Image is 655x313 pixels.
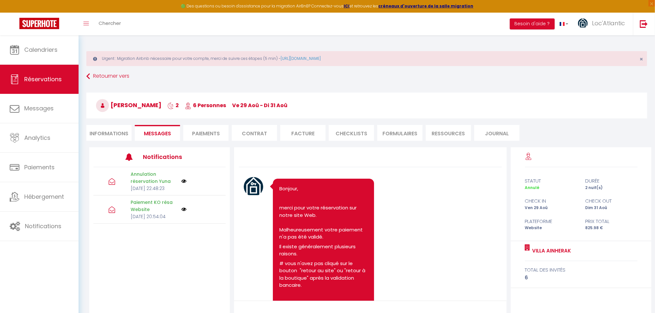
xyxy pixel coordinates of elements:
[25,222,61,230] span: Notifications
[181,207,187,212] img: NO IMAGE
[131,171,177,185] p: Annulation réservation Yuna
[131,199,177,213] p: Paiement KO résa Website
[281,56,321,61] a: [URL][DOMAIN_NAME]
[279,243,368,258] p: Il existe généralement plusieurs raisons.
[24,163,55,171] span: Paiements
[144,130,171,137] span: Messages
[181,179,187,184] img: NO IMAGE
[143,150,198,164] h3: Notifications
[379,3,474,9] a: créneaux d'ouverture de la salle migration
[377,125,423,141] li: FORMULAIRES
[329,125,374,141] li: CHECKLISTS
[24,134,50,142] span: Analytics
[639,55,643,63] span: ×
[183,125,229,141] li: Paiements
[86,71,647,82] a: Retourner vers
[232,102,287,109] span: ve 29 Aoû - di 31 Aoû
[24,75,62,83] span: Réservations
[96,101,161,109] span: [PERSON_NAME]
[279,185,368,193] p: Bonjour,
[19,18,59,29] img: Super Booking
[581,205,642,211] div: Dim 31 Aoû
[167,102,179,109] span: 2
[86,125,132,141] li: Informations
[581,177,642,185] div: durée
[185,102,226,109] span: 6 Personnes
[24,46,58,54] span: Calendriers
[573,13,633,35] a: ... Loc'Atlantic
[581,185,642,191] div: 2 nuit(s)
[521,225,581,231] div: Website
[530,247,571,255] a: Villa Ainherak
[581,225,642,231] div: 825.98 €
[94,13,126,35] a: Chercher
[344,3,350,9] a: ICI
[578,18,588,28] img: ...
[279,204,368,241] p: merci pour votre réservation sur notre site Web. Malheureusement votre paiement n'a pas été validé.
[525,266,638,274] div: total des invités
[86,51,647,66] div: Urgent : Migration Airbnb nécessaire pour votre compte, merci de suivre ces étapes (5 min) -
[426,125,471,141] li: Ressources
[244,177,263,196] img: 1592223132.png
[474,125,520,141] li: Journal
[639,56,643,62] button: Close
[521,218,581,225] div: Plateforme
[521,205,581,211] div: Ven 29 Aoû
[232,125,277,141] li: Contrat
[131,185,177,192] p: [DATE] 22:48:23
[24,193,64,201] span: Hébergement
[521,177,581,185] div: statut
[525,274,638,282] div: 6
[279,260,368,289] p: # vous n'avez pas cliqué sur le bouton "retour au site" ou "retour à la boutique" après la valida...
[581,218,642,225] div: Prix total
[24,104,54,112] span: Messages
[525,185,540,190] span: Annulé
[592,19,625,27] span: Loc'Atlantic
[5,3,25,22] button: Ouvrir le widget de chat LiveChat
[510,18,555,29] button: Besoin d'aide ?
[131,213,177,220] p: [DATE] 20:54:04
[99,20,121,27] span: Chercher
[280,125,326,141] li: Facture
[640,20,648,28] img: logout
[521,197,581,205] div: check in
[581,197,642,205] div: check out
